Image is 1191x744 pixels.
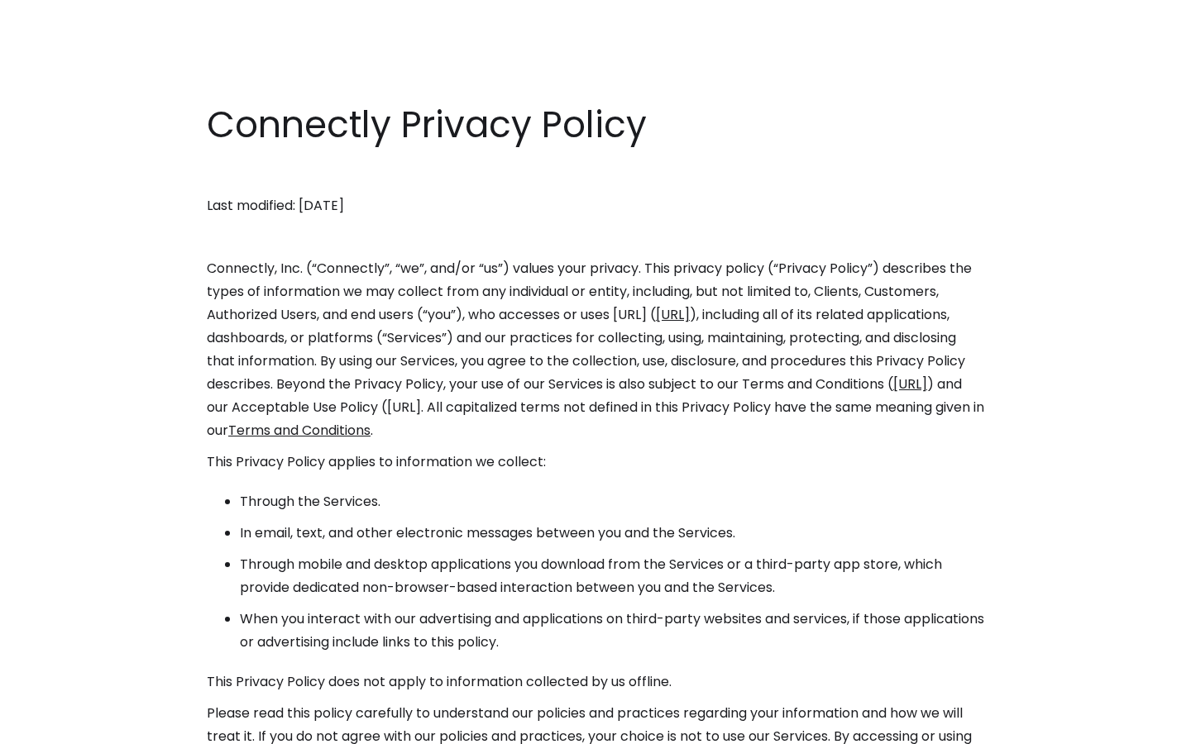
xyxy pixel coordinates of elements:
[240,490,984,513] li: Through the Services.
[207,194,984,217] p: Last modified: [DATE]
[207,257,984,442] p: Connectly, Inc. (“Connectly”, “we”, and/or “us”) values your privacy. This privacy policy (“Priva...
[893,374,927,393] a: [URL]
[228,421,371,440] a: Terms and Conditions
[240,522,984,545] li: In email, text, and other electronic messages between you and the Services.
[207,99,984,150] h1: Connectly Privacy Policy
[17,713,99,738] aside: Language selected: English
[207,670,984,694] p: This Privacy Policy does not apply to information collected by us offline.
[240,553,984,599] li: Through mobile and desktop applications you download from the Services or a third-party app store...
[656,305,690,324] a: [URL]
[33,715,99,738] ul: Language list
[207,163,984,186] p: ‍
[207,451,984,474] p: This Privacy Policy applies to information we collect:
[240,608,984,654] li: When you interact with our advertising and applications on third-party websites and services, if ...
[207,226,984,249] p: ‍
